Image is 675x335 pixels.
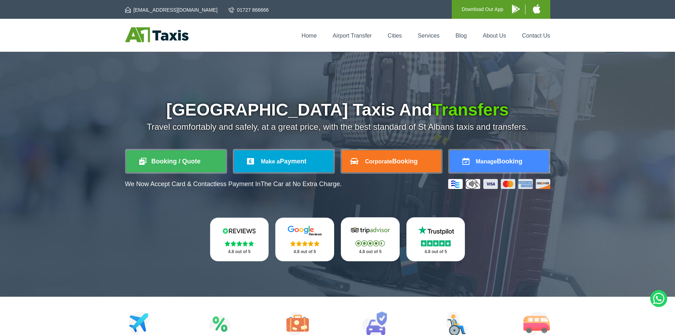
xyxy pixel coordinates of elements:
img: Tripadvisor [349,225,392,236]
img: A1 Taxis Android App [512,5,520,13]
p: 4.8 out of 5 [218,247,261,256]
img: A1 Taxis iPhone App [533,4,540,13]
p: 4.8 out of 5 [414,247,457,256]
a: 01727 866666 [229,6,269,13]
a: ManageBooking [450,150,549,172]
img: Stars [355,240,385,246]
img: Stars [290,241,320,246]
a: Booking / Quote [126,150,226,172]
img: Trustpilot [415,225,457,236]
img: Reviews.io [218,225,260,236]
a: About Us [483,33,506,39]
a: Trustpilot Stars 4.8 out of 5 [406,217,465,261]
p: We Now Accept Card & Contactless Payment In [125,180,342,188]
img: Google [283,225,326,236]
span: Manage [476,158,497,164]
a: Home [302,33,317,39]
a: Contact Us [522,33,550,39]
p: Travel comfortably and safely, at a great price, with the best standard of St Albans taxis and tr... [125,122,550,132]
a: Reviews.io Stars 4.8 out of 5 [210,218,269,261]
p: Download Our App [462,5,504,14]
a: Services [418,33,439,39]
span: Make a [261,158,280,164]
a: Airport Transfer [333,33,372,39]
img: Stars [421,240,451,246]
h1: [GEOGRAPHIC_DATA] Taxis And [125,101,550,118]
img: Stars [225,241,254,246]
p: 4.8 out of 5 [349,247,392,256]
a: Make aPayment [234,150,333,172]
a: Tripadvisor Stars 4.8 out of 5 [341,217,400,261]
a: CorporateBooking [342,150,441,172]
span: The Car at No Extra Charge. [260,180,342,188]
a: Google Stars 4.8 out of 5 [275,218,334,261]
p: 4.8 out of 5 [283,247,326,256]
img: Credit And Debit Cards [448,179,550,189]
a: Blog [455,33,467,39]
img: A1 Taxis St Albans LTD [125,27,189,42]
a: Cities [388,33,402,39]
span: Corporate [365,158,392,164]
span: Transfers [432,100,509,119]
a: [EMAIL_ADDRESS][DOMAIN_NAME] [125,6,218,13]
